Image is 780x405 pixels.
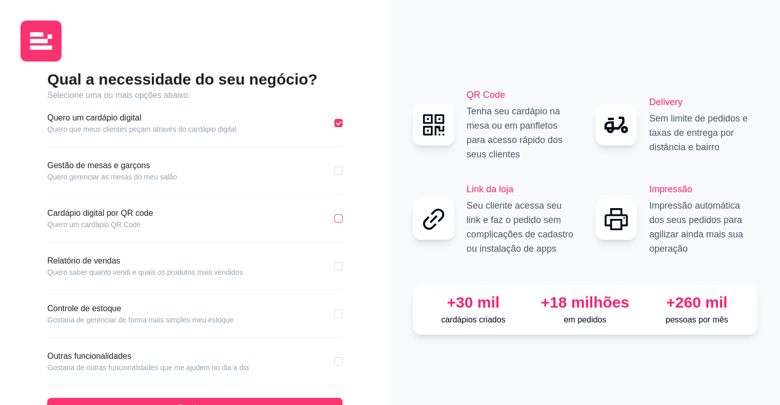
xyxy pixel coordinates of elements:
article: Quero saber quanto vendi e quais os produtos mais vendidos [47,267,243,277]
div: +18 milhões [533,293,637,312]
h2: Impressão [649,182,757,196]
article: Selecione uma ou mais opções abaixo: [47,89,343,102]
article: Cardápio digital por QR code [47,207,153,219]
article: Quero gerenciar as mesas do meu salão [47,172,177,182]
article: Quero um cardápio QR Code [47,219,153,230]
p: Impressão automática dos seus pedidos para agilizar ainda mais sua operação [649,198,757,256]
p: Sem limite de pedidos e taxas de entrega por distância e bairro [649,111,757,154]
h2: Link da loja [467,182,575,196]
article: Gostaria de outras funcionalidades que me ajudem no dia a dia [47,362,249,373]
article: Outras funcionalidades [47,350,249,362]
h2: Delivery [649,95,757,109]
p: em pedidos [533,314,637,326]
p: Seu cliente acessa seu link e faz o pedido sem complicações de cadastro ou instalação de apps [467,198,575,256]
article: Relatório de vendas [47,255,243,267]
p: Tenha seu cardápio na mesa ou em panfletos para acesso rápido dos seus clientes [467,104,575,161]
article: Controle de estoque [47,302,233,315]
article: Gostaria de gerenciar de forma mais simples meu estoque [47,315,233,325]
img: logo [21,21,62,62]
h2: QR Code [467,88,575,102]
div: +260 mil [645,293,749,312]
article: Quero que meus clientes peçam através do cardápio digital [47,124,236,134]
p: pessoas por mês [645,314,749,326]
article: Gestão de mesas e garçons [47,159,177,172]
article: Quero um cardápio digital [47,112,236,124]
p: cardápios criados [422,314,525,326]
h2: Qual a necessidade do seu negócio? [47,70,343,89]
div: +30 mil [422,293,525,312]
